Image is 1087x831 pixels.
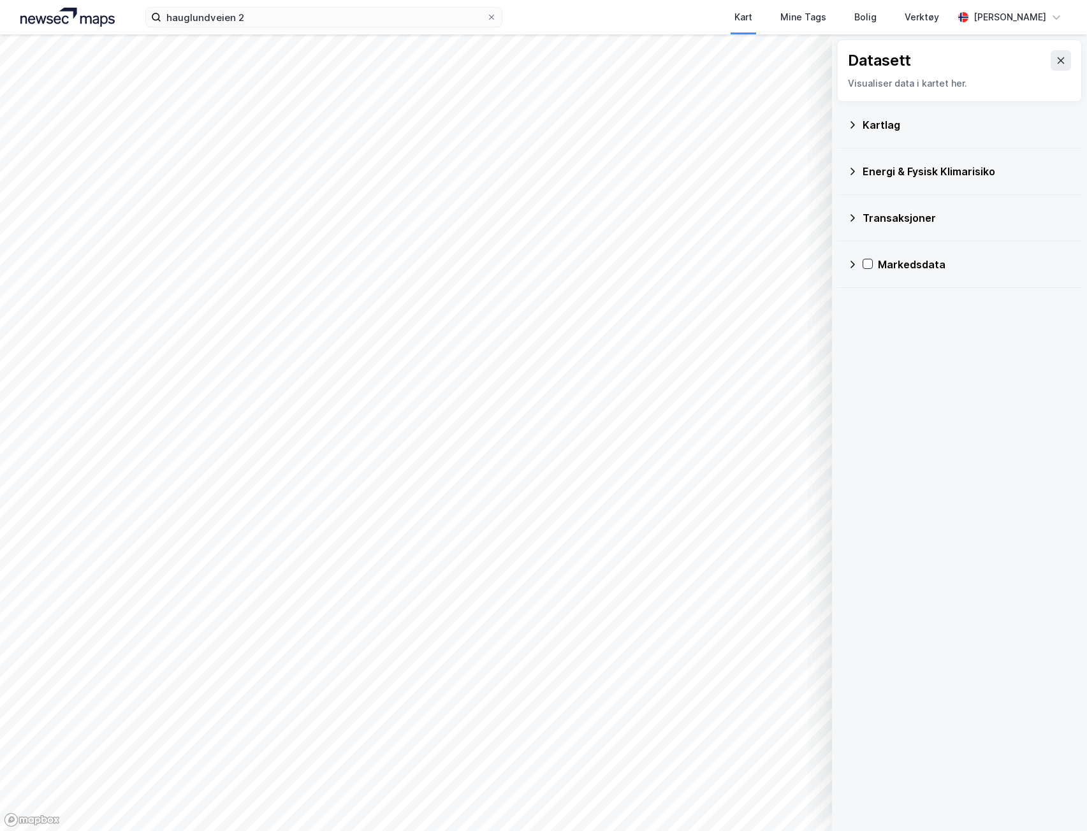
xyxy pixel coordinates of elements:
[863,164,1072,179] div: Energi & Fysisk Klimarisiko
[848,50,911,71] div: Datasett
[4,813,60,827] a: Mapbox homepage
[848,76,1071,91] div: Visualiser data i kartet her.
[863,117,1072,133] div: Kartlag
[20,8,115,27] img: logo.a4113a55bc3d86da70a041830d287a7e.svg
[854,10,877,25] div: Bolig
[878,257,1072,272] div: Markedsdata
[905,10,939,25] div: Verktøy
[161,8,486,27] input: Søk på adresse, matrikkel, gårdeiere, leietakere eller personer
[734,10,752,25] div: Kart
[863,210,1072,226] div: Transaksjoner
[1023,770,1087,831] iframe: Chat Widget
[974,10,1046,25] div: [PERSON_NAME]
[1023,770,1087,831] div: Kontrollprogram for chat
[780,10,826,25] div: Mine Tags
